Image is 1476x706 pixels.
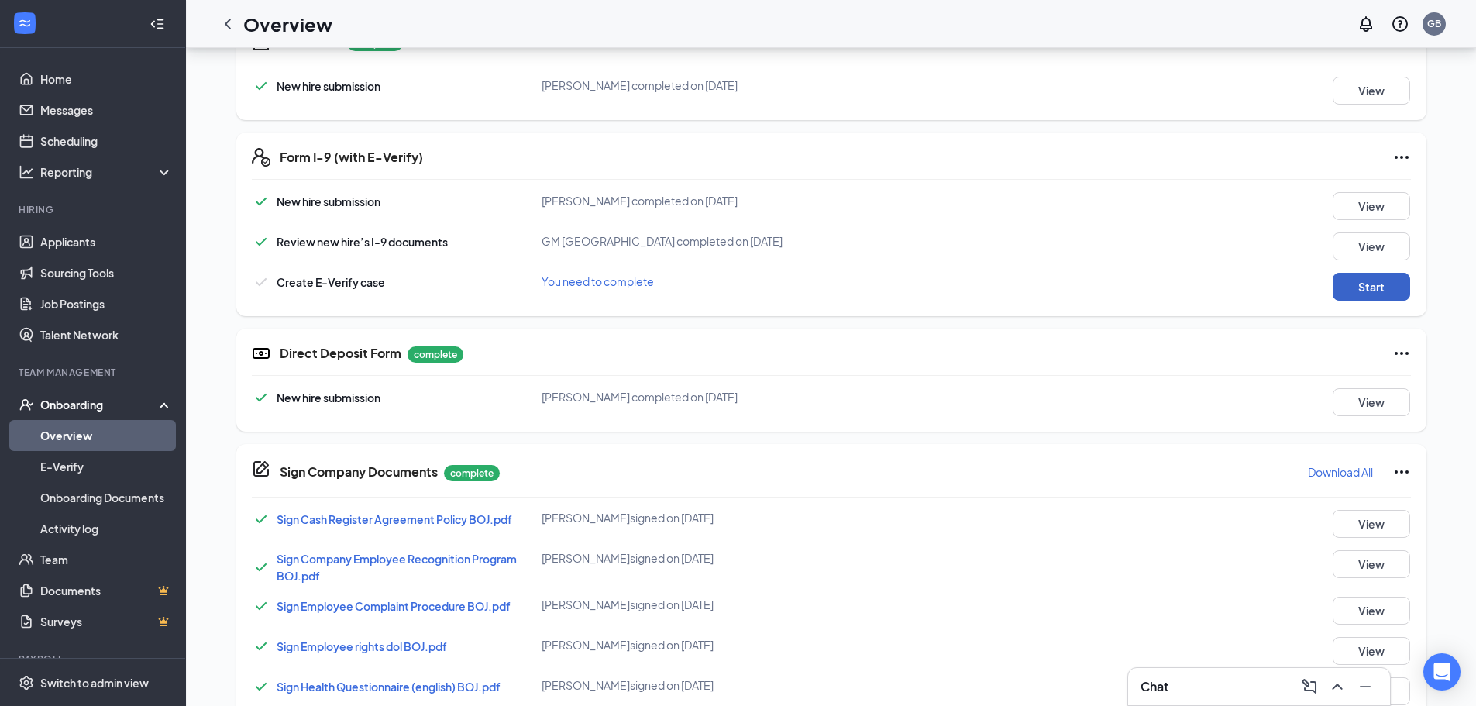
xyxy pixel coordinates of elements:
[40,397,160,412] div: Onboarding
[1307,460,1374,484] button: Download All
[19,675,34,691] svg: Settings
[40,164,174,180] div: Reporting
[280,149,423,166] h5: Form I-9 (with E-Verify)
[40,288,173,319] a: Job Postings
[542,78,738,92] span: [PERSON_NAME] completed on [DATE]
[40,319,173,350] a: Talent Network
[40,126,173,157] a: Scheduling
[40,420,173,451] a: Overview
[252,192,270,211] svg: Checkmark
[542,390,738,404] span: [PERSON_NAME] completed on [DATE]
[218,15,237,33] svg: ChevronLeft
[277,552,517,583] a: Sign Company Employee Recognition Program BOJ.pdf
[1423,653,1461,691] div: Open Intercom Messenger
[40,575,173,606] a: DocumentsCrown
[542,677,928,693] div: [PERSON_NAME] signed on [DATE]
[252,460,270,478] svg: CompanyDocumentIcon
[277,79,380,93] span: New hire submission
[243,11,332,37] h1: Overview
[280,463,438,480] h5: Sign Company Documents
[40,64,173,95] a: Home
[542,550,928,566] div: [PERSON_NAME] signed on [DATE]
[40,451,173,482] a: E-Verify
[1392,463,1411,481] svg: Ellipses
[542,274,654,288] span: You need to complete
[1333,232,1410,260] button: View
[1325,674,1350,699] button: ChevronUp
[277,195,380,208] span: New hire submission
[40,95,173,126] a: Messages
[277,680,501,694] a: Sign Health Questionnaire (english) BOJ.pdf
[1333,192,1410,220] button: View
[252,637,270,656] svg: Checkmark
[1333,510,1410,538] button: View
[277,391,380,405] span: New hire submission
[408,346,463,363] p: complete
[1141,678,1168,695] h3: Chat
[19,203,170,216] div: Hiring
[252,77,270,95] svg: Checkmark
[40,482,173,513] a: Onboarding Documents
[280,345,401,362] h5: Direct Deposit Form
[19,653,170,666] div: Payroll
[40,675,149,691] div: Switch to admin view
[542,597,928,612] div: [PERSON_NAME] signed on [DATE]
[252,558,270,577] svg: Checkmark
[17,15,33,31] svg: WorkstreamLogo
[1300,677,1319,696] svg: ComposeMessage
[277,235,448,249] span: Review new hire’s I-9 documents
[1333,597,1410,625] button: View
[252,232,270,251] svg: Checkmark
[1328,677,1347,696] svg: ChevronUp
[252,273,270,291] svg: Checkmark
[277,512,512,526] a: Sign Cash Register Agreement Policy BOJ.pdf
[1353,674,1378,699] button: Minimize
[40,257,173,288] a: Sourcing Tools
[252,148,270,167] svg: FormI9EVerifyIcon
[40,513,173,544] a: Activity log
[252,510,270,529] svg: Checkmark
[1308,464,1373,480] p: Download All
[19,366,170,379] div: Team Management
[252,388,270,407] svg: Checkmark
[542,510,928,525] div: [PERSON_NAME] signed on [DATE]
[1392,148,1411,167] svg: Ellipses
[277,275,385,289] span: Create E-Verify case
[542,194,738,208] span: [PERSON_NAME] completed on [DATE]
[252,344,270,363] svg: DirectDepositIcon
[19,397,34,412] svg: UserCheck
[542,637,928,653] div: [PERSON_NAME] signed on [DATE]
[277,639,447,653] a: Sign Employee rights dol BOJ.pdf
[19,164,34,180] svg: Analysis
[40,544,173,575] a: Team
[40,226,173,257] a: Applicants
[1392,344,1411,363] svg: Ellipses
[277,599,511,613] a: Sign Employee Complaint Procedure BOJ.pdf
[1333,77,1410,105] button: View
[1333,388,1410,416] button: View
[252,597,270,615] svg: Checkmark
[1427,17,1441,30] div: GB
[1357,15,1375,33] svg: Notifications
[150,16,165,32] svg: Collapse
[40,606,173,637] a: SurveysCrown
[542,234,783,248] span: GM [GEOGRAPHIC_DATA] completed on [DATE]
[1333,637,1410,665] button: View
[1391,15,1409,33] svg: QuestionInfo
[444,465,500,481] p: complete
[1297,674,1322,699] button: ComposeMessage
[252,677,270,696] svg: Checkmark
[1333,550,1410,578] button: View
[1333,273,1410,301] button: Start
[1356,677,1375,696] svg: Minimize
